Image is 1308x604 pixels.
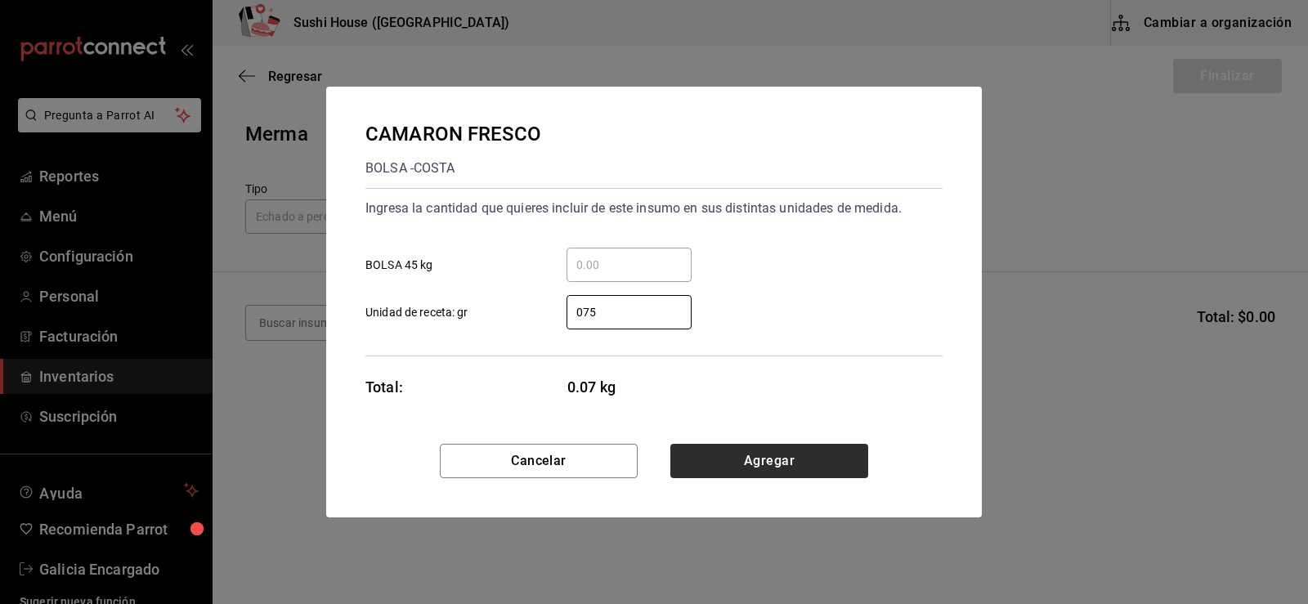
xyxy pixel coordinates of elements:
div: Ingresa la cantidad que quieres incluir de este insumo en sus distintas unidades de medida. [365,195,943,221]
button: Agregar [670,444,868,478]
div: CAMARON FRESCO [365,119,541,149]
div: BOLSA - COSTA [365,155,541,181]
span: Unidad de receta: gr [365,304,468,321]
button: Cancelar [440,444,638,478]
input: Unidad de receta: gr [567,302,692,322]
span: BOLSA 45 kg [365,257,432,274]
input: BOLSA 45 kg [567,255,692,275]
div: Total: [365,376,403,398]
span: 0.07 kg [567,376,692,398]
